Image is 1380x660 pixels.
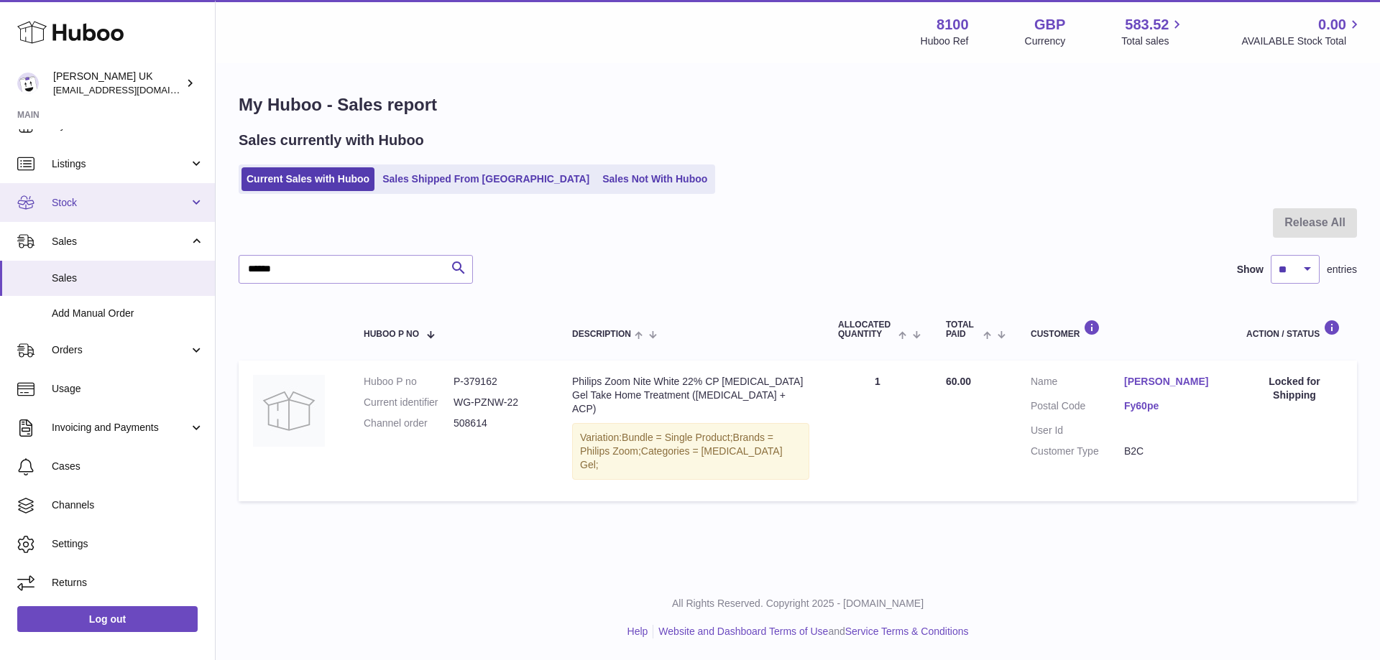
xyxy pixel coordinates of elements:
[454,396,543,409] dd: WG-PZNW-22
[1034,15,1065,34] strong: GBP
[597,167,712,191] a: Sales Not With Huboo
[52,382,204,396] span: Usage
[52,537,204,551] span: Settings
[364,417,454,430] dt: Channel order
[627,626,648,637] a: Help
[1025,34,1066,48] div: Currency
[653,625,968,638] li: and
[17,73,39,94] img: emotion88hk@gmail.com
[52,271,204,285] span: Sales
[824,361,931,501] td: 1
[1124,399,1218,413] a: Fy60pe
[1241,34,1363,48] span: AVAILABLE Stock Total
[52,421,189,434] span: Invoicing and Payments
[241,167,374,191] a: Current Sales with Huboo
[1241,15,1363,48] a: 0.00 AVAILABLE Stock Total
[52,307,204,320] span: Add Manual Order
[1121,15,1185,48] a: 583.52 Total sales
[580,432,773,457] span: Brands = Philips Zoom;
[572,330,631,339] span: Description
[1031,399,1124,417] dt: Postal Code
[52,343,189,357] span: Orders
[53,84,211,96] span: [EMAIL_ADDRESS][DOMAIN_NAME]
[17,606,198,632] a: Log out
[227,597,1368,610] p: All Rights Reserved. Copyright 2025 - [DOMAIN_NAME]
[580,445,783,470] span: Categories = [MEDICAL_DATA] Gel;
[454,375,543,389] dd: P-379162
[937,15,969,34] strong: 8100
[253,375,325,447] img: no-photo.jpg
[921,34,969,48] div: Huboo Ref
[572,423,809,480] div: Variation:
[1124,375,1218,389] a: [PERSON_NAME]
[946,320,980,339] span: Total paid
[1124,445,1218,458] dd: B2C
[52,196,189,210] span: Stock
[364,396,454,409] dt: Current identifier
[364,330,419,339] span: Huboo P no
[53,70,183,97] div: [PERSON_NAME] UK
[1246,375,1343,402] div: Locked for Shipping
[239,131,424,150] h2: Sales currently with Huboo
[658,626,828,637] a: Website and Dashboard Terms of Use
[454,417,543,430] dd: 508614
[52,157,189,171] span: Listings
[52,498,204,512] span: Channels
[52,576,204,590] span: Returns
[838,320,895,339] span: ALLOCATED Quantity
[1327,263,1357,276] span: entries
[1031,375,1124,392] dt: Name
[1125,15,1169,34] span: 583.52
[364,375,454,389] dt: Huboo P no
[1246,320,1343,339] div: Action / Status
[239,93,1357,116] h1: My Huboo - Sales report
[1318,15,1346,34] span: 0.00
[572,375,809,416] div: Philips Zoom Nite White 22% CP [MEDICAL_DATA] Gel Take Home Treatment ([MEDICAL_DATA] + ACP)
[622,432,733,443] span: Bundle = Single Product;
[845,626,969,637] a: Service Terms & Conditions
[1237,263,1264,276] label: Show
[1031,424,1124,437] dt: User Id
[377,167,594,191] a: Sales Shipped From [GEOGRAPHIC_DATA]
[1031,320,1218,339] div: Customer
[946,376,971,387] span: 60.00
[1121,34,1185,48] span: Total sales
[1031,445,1124,458] dt: Customer Type
[52,235,189,248] span: Sales
[52,460,204,473] span: Cases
